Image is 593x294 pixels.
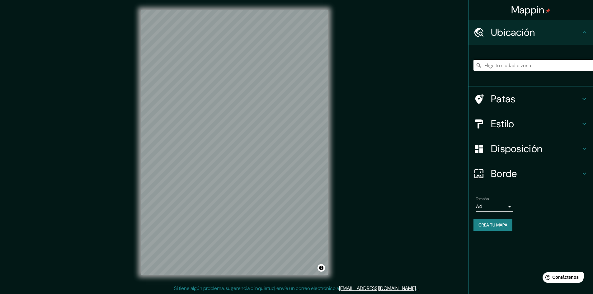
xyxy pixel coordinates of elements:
font: Estilo [491,117,514,130]
font: Tamaño [476,196,489,201]
font: Mappin [511,3,544,16]
font: . [416,285,417,292]
button: Crea tu mapa [473,219,512,231]
img: pin-icon.png [545,8,550,13]
font: A4 [476,203,482,210]
font: Disposición [491,142,542,155]
div: A4 [476,202,513,212]
font: . [417,285,418,292]
input: Elige tu ciudad o zona [473,60,593,71]
button: Activar o desactivar atribución [318,264,325,272]
iframe: Lanzador de widgets de ayuda [538,270,586,287]
font: Borde [491,167,517,180]
div: Patas [468,86,593,111]
div: Borde [468,161,593,186]
font: Si tiene algún problema, sugerencia o inquietud, envíe un correo electrónico a [174,285,339,292]
font: Patas [491,92,515,105]
a: [EMAIL_ADDRESS][DOMAIN_NAME] [339,285,416,292]
canvas: Mapa [141,10,328,275]
font: Ubicación [491,26,535,39]
div: Ubicación [468,20,593,45]
div: Disposición [468,136,593,161]
font: Crea tu mapa [478,222,507,228]
font: . [418,285,419,292]
div: Estilo [468,111,593,136]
